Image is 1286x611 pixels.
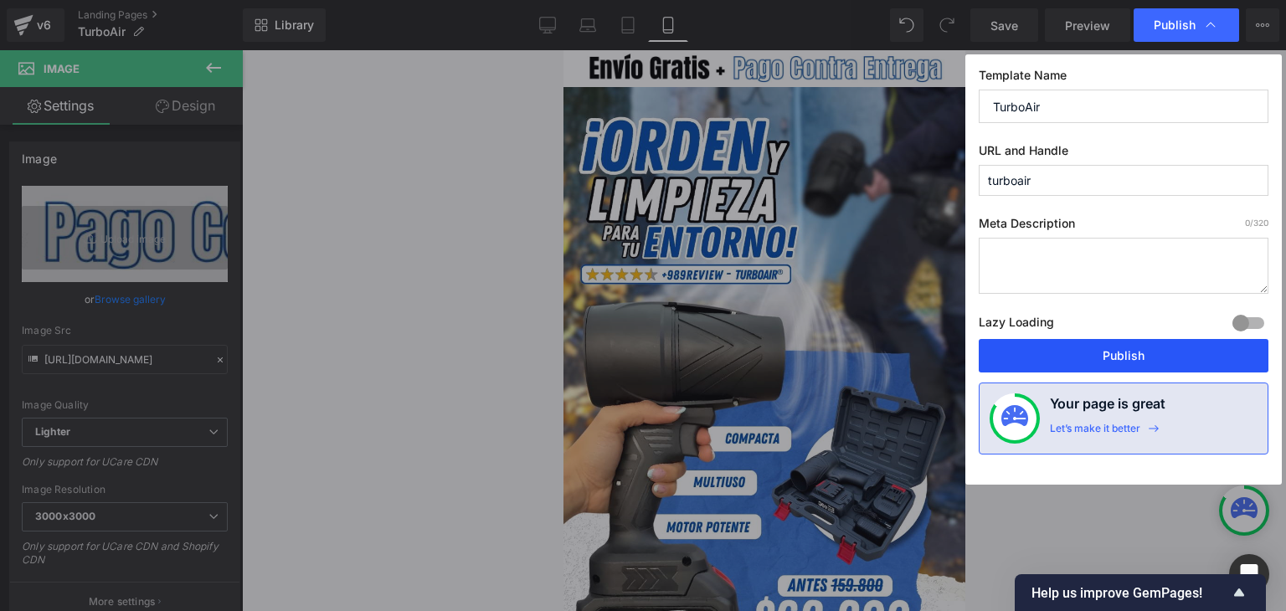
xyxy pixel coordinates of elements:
label: Template Name [979,68,1268,90]
span: 0 [1245,218,1250,228]
span: /320 [1245,218,1268,228]
label: URL and Handle [979,143,1268,165]
span: Publish [1154,18,1196,33]
label: Meta Description [979,216,1268,238]
label: Lazy Loading [979,311,1054,339]
div: Let’s make it better [1050,422,1140,444]
span: Help us improve GemPages! [1031,585,1229,601]
h4: Your page is great [1050,393,1165,422]
button: Show survey - Help us improve GemPages! [1031,583,1249,603]
img: onboarding-status.svg [1001,405,1028,432]
button: Publish [979,339,1268,372]
div: Open Intercom Messenger [1229,554,1269,594]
